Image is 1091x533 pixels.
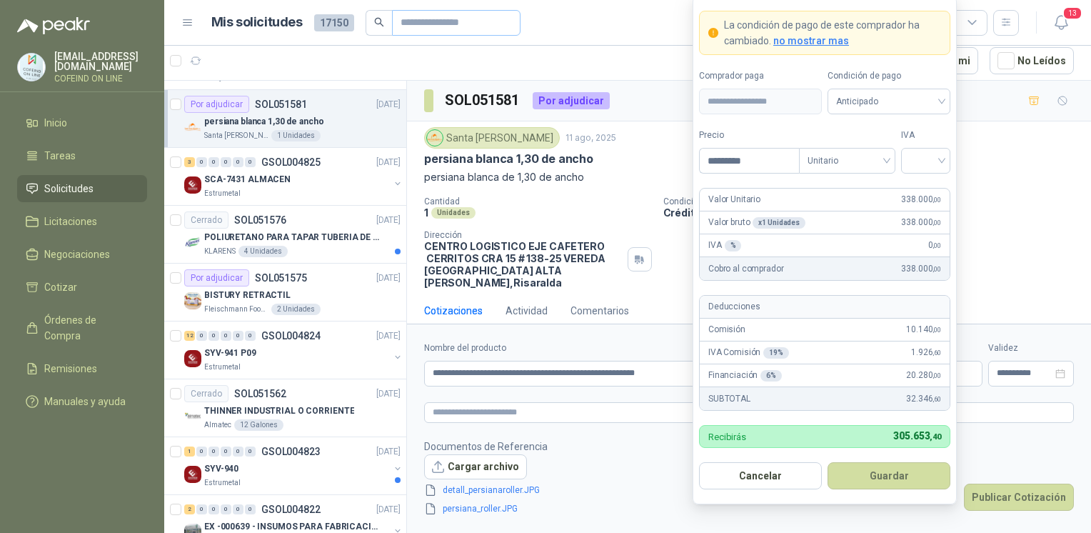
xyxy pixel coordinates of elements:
span: ,00 [932,265,941,273]
span: 338.000 [901,216,941,229]
label: Comprador paga [699,69,822,83]
a: Tareas [17,142,147,169]
p: Fleischmann Foods S.A. [204,304,268,315]
button: Cancelar [699,462,822,489]
p: BISTURY RETRACTIL [204,289,291,302]
label: IVA [901,129,950,142]
span: 338.000 [901,262,941,276]
button: No Leídos [990,47,1074,74]
p: [DATE] [376,503,401,517]
span: 338.000 [901,193,941,206]
div: 0 [245,157,256,167]
img: Company Logo [184,234,201,251]
div: 0 [245,504,256,514]
span: exclamation-circle [708,28,718,38]
span: ,40 [930,432,941,442]
p: persiana blanca de 1,30 de ancho [424,169,1074,185]
img: Logo peakr [17,17,90,34]
a: Manuales y ayuda [17,388,147,415]
div: Por adjudicar [184,96,249,113]
span: ,00 [932,372,941,379]
p: THINNER INDUSTRIAL O CORRIENTE [204,404,354,418]
div: 0 [208,504,219,514]
p: GSOL004823 [261,447,321,457]
p: 1 [424,206,428,219]
button: 13 [1048,10,1074,36]
span: ,60 [932,395,941,403]
span: ,00 [932,196,941,204]
p: Comisión [708,323,745,337]
span: Unitario [808,150,887,171]
span: Inicio [44,115,67,131]
p: SOL051576 [234,215,286,225]
div: Unidades [431,207,476,219]
span: Negociaciones [44,246,110,262]
a: Órdenes de Compra [17,307,147,349]
p: SCA-7431 ALMACEN [204,173,291,186]
div: 0 [233,447,243,457]
div: 12 Galones [234,419,283,431]
button: Cargar archivo [424,454,527,480]
p: 11 ago, 2025 [565,131,616,145]
div: 0 [221,331,231,341]
a: Por adjudicarSOL051575[DATE] Company LogoBISTURY RETRACTILFleischmann Foods S.A.2 Unidades [164,264,406,322]
p: Condición de pago [663,196,1086,206]
span: 13 [1062,6,1082,20]
div: 0 [208,331,219,341]
p: Crédito a 60 días [663,206,1086,219]
div: 0 [221,157,231,167]
div: Santa [PERSON_NAME] [424,127,560,149]
div: 2 Unidades [271,304,321,315]
button: Publicar Cotización [964,484,1074,511]
div: 1 [184,447,195,457]
span: 1.926 [911,346,941,359]
span: ,00 [932,326,941,334]
div: 0 [208,157,219,167]
a: Licitaciones [17,208,147,235]
div: 0 [196,157,207,167]
div: Cerrado [184,211,228,229]
a: Solicitudes [17,175,147,202]
span: Remisiones [44,361,97,377]
div: 3 [184,157,195,167]
div: Comentarios [570,303,629,319]
p: SOL051575 [255,273,307,283]
p: SOL051581 [255,99,307,109]
p: Estrumetal [204,362,241,373]
div: Cerrado [184,385,228,402]
div: 12 [184,331,195,341]
span: 17150 [314,14,354,31]
p: SUBTOTAL [708,392,750,406]
p: Deducciones [708,300,760,314]
p: GSOL004822 [261,504,321,514]
p: Cobro al comprador [708,262,783,276]
p: [DATE] [376,214,401,227]
div: 0 [221,504,231,514]
p: SOL051562 [234,389,286,399]
div: Por adjudicar [184,269,249,287]
span: Órdenes de Compra [44,312,134,344]
img: Company Logo [184,176,201,194]
a: detall_persianaroller.JPG [437,484,545,497]
label: Condición de pago [828,69,950,83]
a: 1 0 0 0 0 0 GSOL004823[DATE] Company LogoSYV-940Estrumetal [184,443,403,489]
img: Company Logo [18,54,45,81]
p: POLIURETANO PARA TAPAR TUBERIA DE SENSORES DE NIVEL DEL BANCO DE HIELO [204,231,382,244]
p: KLARENS [204,246,236,257]
span: 32.346 [906,392,941,406]
p: GSOL004824 [261,331,321,341]
p: [DATE] [376,329,401,343]
div: Cotizaciones [424,303,483,319]
p: Almatec [204,419,231,431]
a: persiana_roller.JPG [437,502,545,516]
div: 0 [208,447,219,457]
span: ,60 [932,349,941,357]
a: 12 0 0 0 0 0 GSOL004824[DATE] Company LogoSYV-941 P09Estrumetal [184,327,403,373]
div: % [725,240,742,251]
a: Negociaciones [17,241,147,268]
p: Documentos de Referencia [424,439,563,454]
p: Financiación [708,369,782,382]
a: Cotizar [17,274,147,301]
span: Anticipado [836,91,942,112]
div: 1 Unidades [271,130,321,141]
